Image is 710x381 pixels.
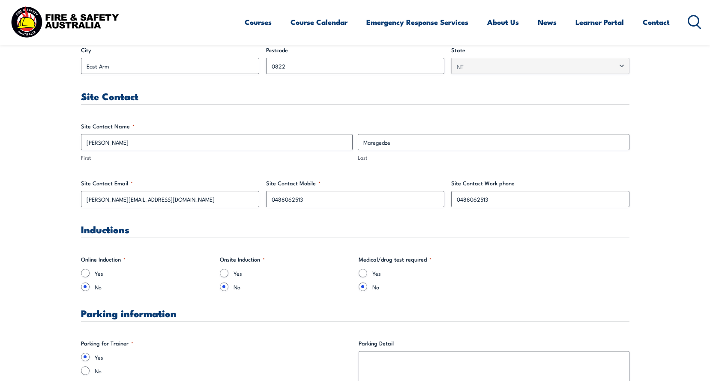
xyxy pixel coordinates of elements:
label: Site Contact Work phone [451,179,629,188]
label: First [81,154,353,162]
legend: Site Contact Name [81,122,135,131]
a: Emergency Response Services [366,11,468,33]
label: Site Contact Email [81,179,259,188]
a: Learner Portal [575,11,624,33]
label: Yes [95,353,352,361]
label: Last [358,154,629,162]
label: No [372,283,491,291]
label: City [81,46,259,54]
a: News [538,11,557,33]
label: Yes [95,269,213,277]
label: State [451,46,629,54]
legend: Onsite Induction [220,255,265,264]
a: About Us [487,11,519,33]
a: Contact [643,11,670,33]
label: No [234,283,352,291]
label: Postcode [266,46,444,54]
label: Yes [372,269,491,277]
h3: Parking information [81,308,629,318]
a: Course Calendar [291,11,348,33]
label: No [95,283,213,291]
h3: Inductions [81,224,629,234]
legend: Parking for Trainer [81,339,133,348]
h3: Site Contact [81,91,629,101]
label: No [95,366,352,375]
label: Yes [234,269,352,277]
a: Courses [245,11,272,33]
legend: Medical/drug test required [359,255,431,264]
label: Site Contact Mobile [266,179,444,188]
label: Parking Detail [359,339,629,348]
legend: Online Induction [81,255,126,264]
